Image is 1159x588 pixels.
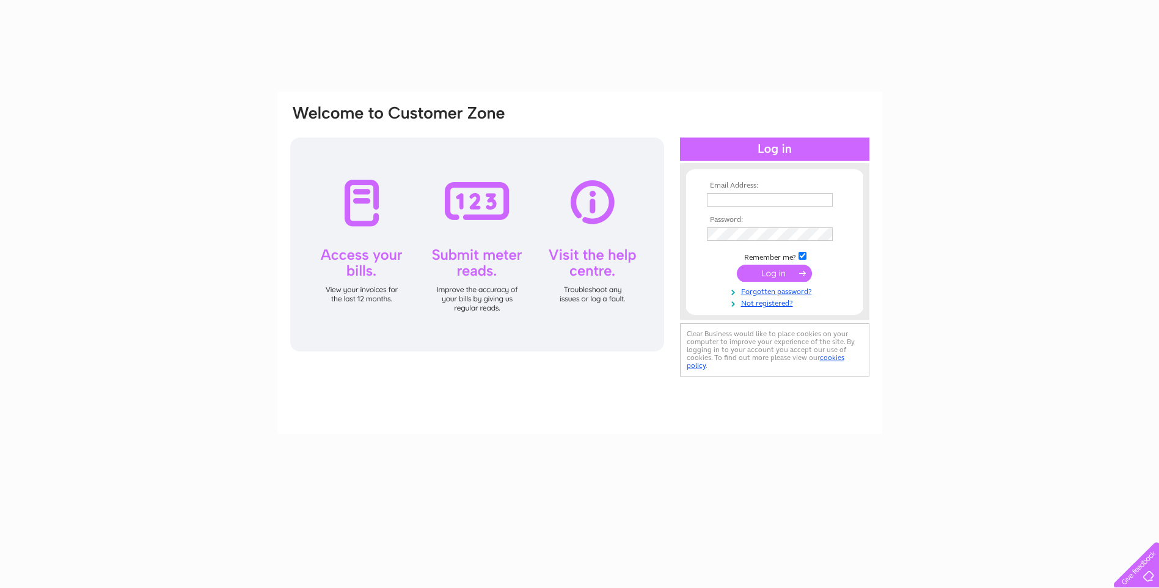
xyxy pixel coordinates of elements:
[707,285,846,296] a: Forgotten password?
[704,182,846,190] th: Email Address:
[680,323,869,377] div: Clear Business would like to place cookies on your computer to improve your experience of the sit...
[737,265,812,282] input: Submit
[707,296,846,308] a: Not registered?
[704,250,846,262] td: Remember me?
[687,353,844,370] a: cookies policy
[704,216,846,224] th: Password:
